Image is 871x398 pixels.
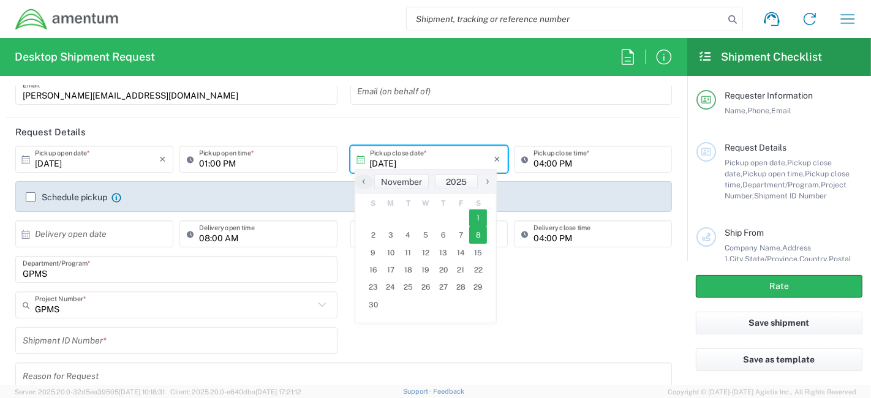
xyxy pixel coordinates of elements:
[478,174,497,189] span: ›
[725,143,786,152] span: Request Details
[417,227,435,244] span: 5
[469,227,487,244] span: 8
[452,244,470,261] span: 14
[15,50,155,64] h2: Desktop Shipment Request
[747,106,771,115] span: Phone,
[364,197,382,209] th: weekday
[355,174,373,189] span: ‹
[15,8,119,31] img: dyncorp
[255,388,301,396] span: [DATE] 17:21:12
[417,244,435,261] span: 12
[469,261,487,279] span: 22
[364,227,382,244] span: 2
[364,296,382,314] span: 30
[742,169,805,178] span: Pickup open time,
[771,106,791,115] span: Email
[725,158,787,167] span: Pickup open date,
[469,279,487,296] span: 29
[725,106,747,115] span: Name,
[433,388,464,395] a: Feedback
[452,227,470,244] span: 7
[119,388,165,396] span: [DATE] 10:18:31
[382,279,400,296] span: 24
[452,279,470,296] span: 28
[434,244,452,261] span: 13
[469,197,487,209] th: weekday
[417,261,435,279] span: 19
[469,244,487,261] span: 15
[452,197,470,209] th: weekday
[364,244,382,261] span: 9
[403,388,434,395] a: Support
[696,348,862,371] button: Save as template
[159,149,166,169] i: ×
[407,7,724,31] input: Shipment, tracking or reference number
[399,279,417,296] span: 25
[696,312,862,334] button: Save shipment
[725,243,782,252] span: Company Name,
[698,50,822,64] h2: Shipment Checklist
[434,227,452,244] span: 6
[355,175,374,189] button: ‹
[725,91,813,100] span: Requester Information
[399,261,417,279] span: 18
[434,279,452,296] span: 27
[478,175,496,189] button: ›
[742,180,821,189] span: Department/Program,
[452,261,470,279] span: 21
[382,197,400,209] th: weekday
[668,386,856,397] span: Copyright © [DATE]-[DATE] Agistix Inc., All Rights Reserved
[355,175,496,189] bs-datepicker-navigation-view: ​ ​ ​
[434,197,452,209] th: weekday
[382,244,400,261] span: 10
[26,192,107,202] label: Schedule pickup
[15,126,86,138] h2: Request Details
[494,149,500,169] i: ×
[434,261,452,279] span: 20
[446,177,467,187] span: 2025
[754,191,827,200] span: Shipment ID Number
[15,388,165,396] span: Server: 2025.20.0-32d5ea39505
[799,254,829,263] span: Country,
[364,261,382,279] span: 16
[417,197,435,209] th: weekday
[745,254,799,263] span: State/Province,
[382,261,400,279] span: 17
[381,177,422,187] span: November
[696,275,862,298] button: Rate
[469,209,487,227] span: 1
[355,169,497,323] bs-datepicker-container: calendar
[399,244,417,261] span: 11
[364,279,382,296] span: 23
[435,175,478,189] button: 2025
[730,254,745,263] span: City,
[374,175,429,189] button: November
[725,228,764,238] span: Ship From
[170,388,301,396] span: Client: 2025.20.0-e640dba
[382,227,400,244] span: 3
[399,197,417,209] th: weekday
[417,279,435,296] span: 26
[399,227,417,244] span: 4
